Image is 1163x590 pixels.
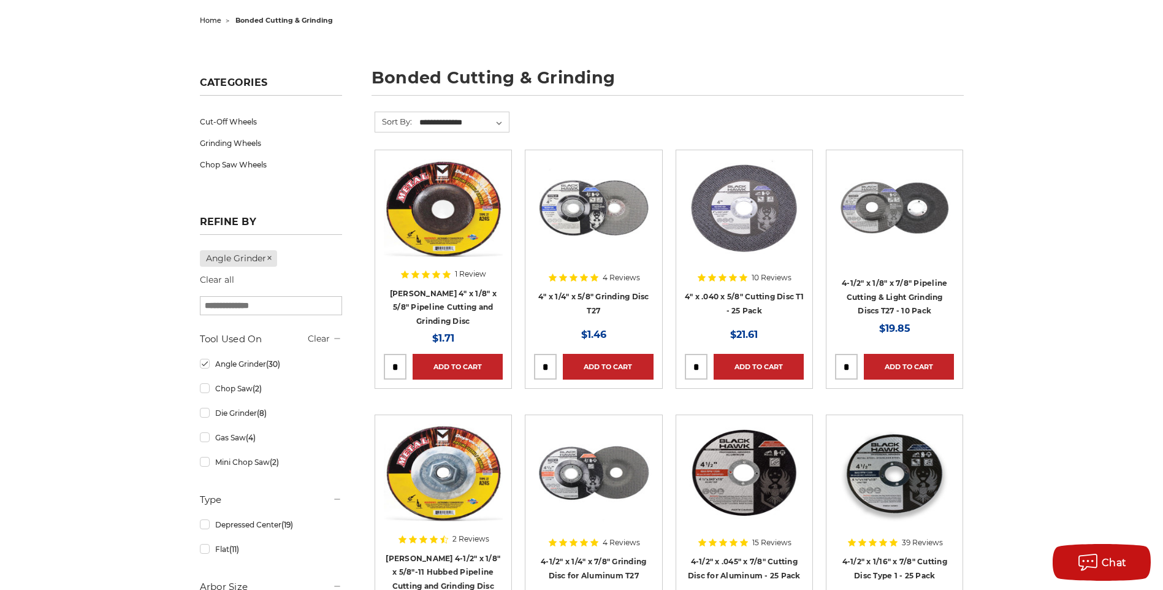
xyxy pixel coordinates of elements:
a: [PERSON_NAME] 4" x 1/8" x 5/8" Pipeline Cutting and Grinding Disc [390,289,497,326]
span: (2) [253,384,262,393]
span: (4) [246,433,256,442]
span: (19) [281,520,293,529]
h5: Tool Used On [200,332,342,347]
a: 4 inch cut off wheel for angle grinder [685,159,804,316]
span: (30) [266,359,280,369]
a: BHA 4.5 inch grinding disc for aluminum [534,424,653,581]
img: BHA 4.5 inch grinding disc for aluminum [534,424,653,522]
a: Flat [200,538,342,560]
span: (11) [229,545,239,554]
button: Chat [1053,544,1151,581]
a: Add to Cart [864,354,954,380]
a: Mini Chop Saw [200,451,342,473]
img: 4 inch cut off wheel for angle grinder [685,159,804,257]
a: home [200,16,221,25]
a: 4.5" cutting disc for aluminum [685,424,804,581]
img: 4-1/2" x 1/16" x 7/8" Cutting Disc Type 1 - 25 Pack [835,424,954,522]
span: $1.46 [581,329,606,340]
span: bonded cutting & grinding [235,16,333,25]
span: Chat [1102,557,1127,569]
img: 4 inch BHA grinding wheels [534,159,653,257]
a: Mercer 4" x 1/8" x 5/8 Cutting and Light Grinding Wheel [384,159,503,316]
a: Cut-Off Wheels [200,111,342,132]
a: 4 inch BHA grinding wheels [534,159,653,316]
a: Angle Grinder [200,353,342,375]
span: (8) [257,408,267,418]
h5: Categories [200,77,342,96]
a: Clear [308,333,330,344]
a: Mercer 4-1/2" x 1/8" x 5/8"-11 Hubbed Cutting and Light Grinding Wheel [384,424,503,581]
span: $19.85 [879,323,910,334]
a: Clear all [200,274,234,285]
a: Die Grinder [200,402,342,424]
h1: bonded cutting & grinding [372,69,964,96]
img: Mercer 4" x 1/8" x 5/8 Cutting and Light Grinding Wheel [384,159,503,257]
img: Mercer 4-1/2" x 1/8" x 5/8"-11 Hubbed Cutting and Light Grinding Wheel [384,424,503,522]
a: Chop Saw [200,378,342,399]
a: View of Black Hawk's 4 1/2 inch T27 pipeline disc, showing both front and back of the grinding wh... [835,159,954,316]
a: Add to Cart [714,354,804,380]
span: $21.61 [730,329,758,340]
a: Add to Cart [563,354,653,380]
a: Angle Grinder [200,250,278,267]
select: Sort By: [418,113,509,132]
a: 4-1/2" x 1/16" x 7/8" Cutting Disc Type 1 - 25 Pack [835,424,954,581]
a: Depressed Center [200,514,342,535]
span: $1.71 [432,332,454,344]
a: Add to Cart [413,354,503,380]
img: 4.5" cutting disc for aluminum [685,424,804,522]
a: Gas Saw [200,427,342,448]
span: (2) [270,458,279,467]
h5: Type [200,492,342,507]
h5: Refine by [200,216,342,235]
label: Sort By: [375,112,412,131]
a: Chop Saw Wheels [200,154,342,175]
a: Grinding Wheels [200,132,342,154]
img: View of Black Hawk's 4 1/2 inch T27 pipeline disc, showing both front and back of the grinding wh... [835,159,954,257]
